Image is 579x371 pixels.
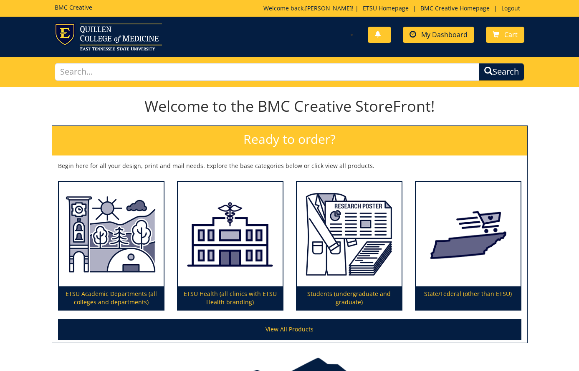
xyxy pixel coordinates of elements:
button: Search [479,63,524,81]
img: ETSU Health (all clinics with ETSU Health branding) [178,182,283,287]
a: State/Federal (other than ETSU) [416,182,521,310]
p: Students (undergraduate and graduate) [297,286,402,310]
img: ETSU logo [55,23,162,50]
p: Begin here for all your design, print and mail needs. Explore the base categories below or click ... [58,162,521,170]
a: BMC Creative Homepage [416,4,494,12]
span: Cart [504,30,518,39]
img: Students (undergraduate and graduate) [297,182,402,287]
img: State/Federal (other than ETSU) [416,182,521,287]
p: ETSU Academic Departments (all colleges and departments) [59,286,164,310]
span: My Dashboard [421,30,468,39]
a: Logout [497,4,524,12]
h1: Welcome to the BMC Creative StoreFront! [52,98,528,115]
a: [PERSON_NAME] [305,4,352,12]
p: State/Federal (other than ETSU) [416,286,521,310]
h5: BMC Creative [55,4,92,10]
a: Students (undergraduate and graduate) [297,182,402,310]
p: Welcome back, ! | | | [263,4,524,13]
a: ETSU Homepage [359,4,413,12]
img: ETSU Academic Departments (all colleges and departments) [59,182,164,287]
h2: Ready to order? [52,126,527,155]
a: ETSU Academic Departments (all colleges and departments) [59,182,164,310]
p: ETSU Health (all clinics with ETSU Health branding) [178,286,283,310]
a: ETSU Health (all clinics with ETSU Health branding) [178,182,283,310]
input: Search... [55,63,480,81]
a: View All Products [58,319,521,340]
a: Cart [486,27,524,43]
a: My Dashboard [403,27,474,43]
